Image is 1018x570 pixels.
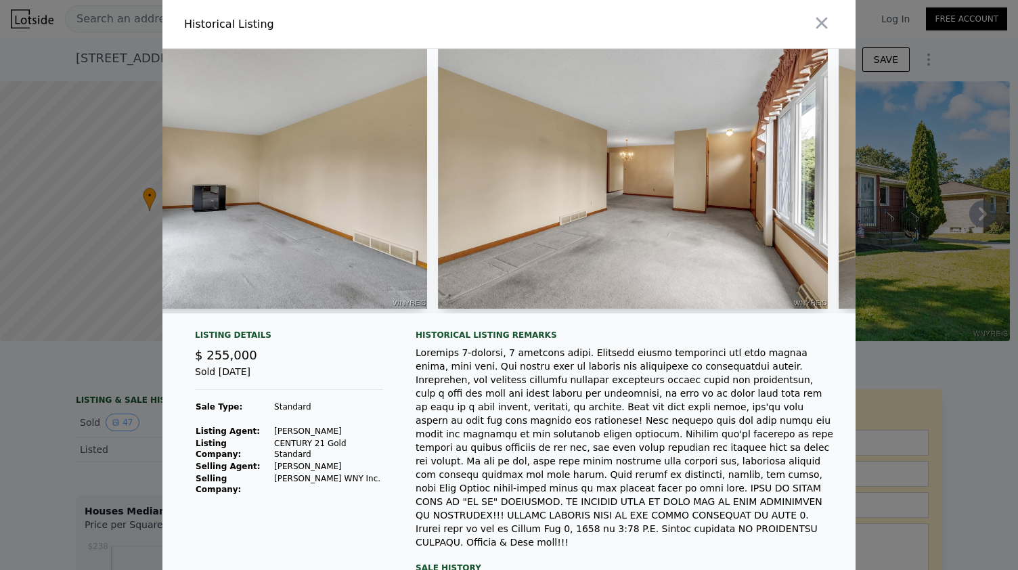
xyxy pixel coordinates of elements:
[273,473,383,496] td: [PERSON_NAME] WNY Inc.
[196,439,241,459] strong: Listing Company:
[273,437,383,460] td: CENTURY 21 Gold Standard
[184,16,504,32] div: Historical Listing
[416,346,834,549] div: Loremips 7-dolorsi, 7 ametcons adipi. Elitsedd eiusmo temporinci utl etdo magnaa enima, mini veni...
[196,462,261,471] strong: Selling Agent:
[195,348,257,362] span: $ 255,000
[273,401,383,413] td: Standard
[196,426,260,436] strong: Listing Agent:
[195,365,383,390] div: Sold [DATE]
[273,425,383,437] td: [PERSON_NAME]
[196,474,241,494] strong: Selling Company:
[438,49,828,309] img: Property Img
[416,330,834,341] div: Historical Listing remarks
[273,460,383,473] td: [PERSON_NAME]
[37,49,427,309] img: Property Img
[195,330,383,346] div: Listing Details
[196,402,242,412] strong: Sale Type:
